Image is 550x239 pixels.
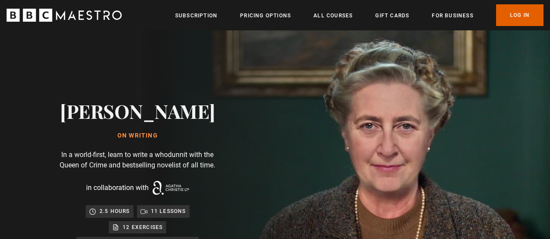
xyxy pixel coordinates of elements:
[7,9,122,22] svg: BBC Maestro
[100,207,130,216] p: 2.5 hours
[86,183,149,193] p: in collaboration with
[313,11,353,20] a: All Courses
[496,4,543,26] a: Log In
[175,11,217,20] a: Subscription
[432,11,473,20] a: For business
[60,100,215,122] h2: [PERSON_NAME]
[60,132,215,139] h1: On writing
[123,223,163,232] p: 12 exercises
[375,11,409,20] a: Gift Cards
[240,11,291,20] a: Pricing Options
[151,207,186,216] p: 11 lessons
[175,4,543,26] nav: Primary
[52,150,223,170] p: In a world-first, learn to write a whodunnit with the Queen of Crime and bestselling novelist of ...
